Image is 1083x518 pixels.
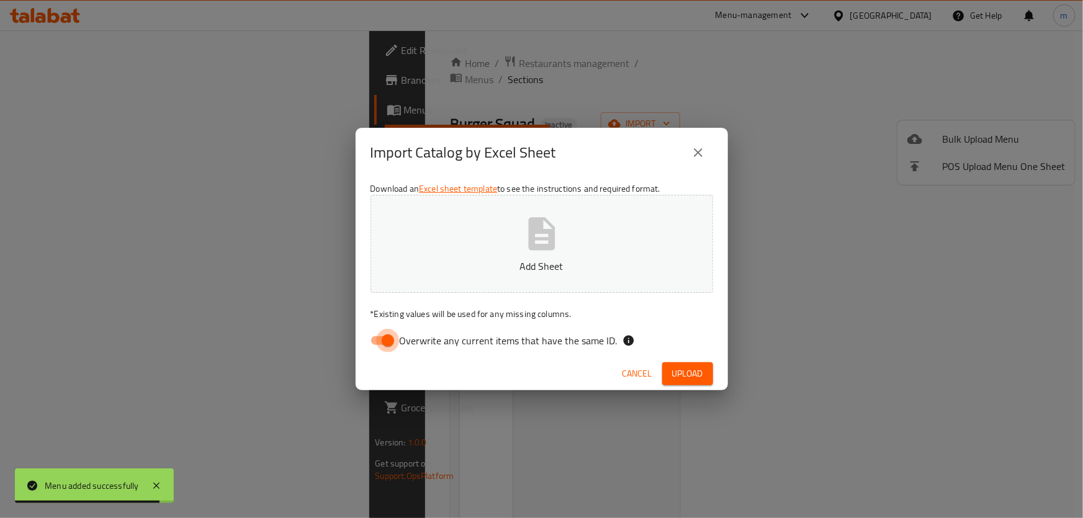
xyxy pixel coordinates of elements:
[45,479,139,493] div: Menu added successfully
[672,366,703,382] span: Upload
[618,362,657,385] button: Cancel
[662,362,713,385] button: Upload
[371,143,556,163] h2: Import Catalog by Excel Sheet
[622,366,652,382] span: Cancel
[419,181,497,197] a: Excel sheet template
[390,259,694,274] p: Add Sheet
[683,138,713,167] button: close
[371,308,713,320] p: Existing values will be used for any missing columns.
[356,177,728,357] div: Download an to see the instructions and required format.
[400,333,618,348] span: Overwrite any current items that have the same ID.
[371,195,713,293] button: Add Sheet
[622,334,635,347] svg: If the overwrite option isn't selected, then the items that match an existing ID will be ignored ...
